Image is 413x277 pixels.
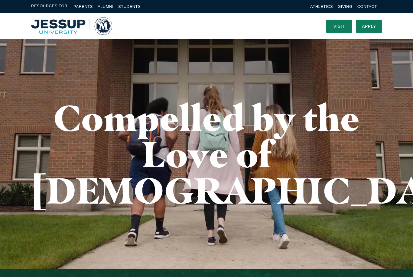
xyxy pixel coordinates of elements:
a: Parents [73,4,93,9]
a: Home [31,17,112,35]
a: Athletics [310,4,333,9]
a: Students [118,4,141,9]
span: Resources For: [31,3,69,10]
a: Giving [338,4,353,9]
a: Alumni [98,4,113,9]
a: Contact [357,4,377,9]
img: Multnomah University Logo [31,17,112,35]
a: Visit [326,20,352,33]
a: Apply [356,20,382,33]
h1: Compelled by the Love of [DEMOGRAPHIC_DATA] [31,100,382,208]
